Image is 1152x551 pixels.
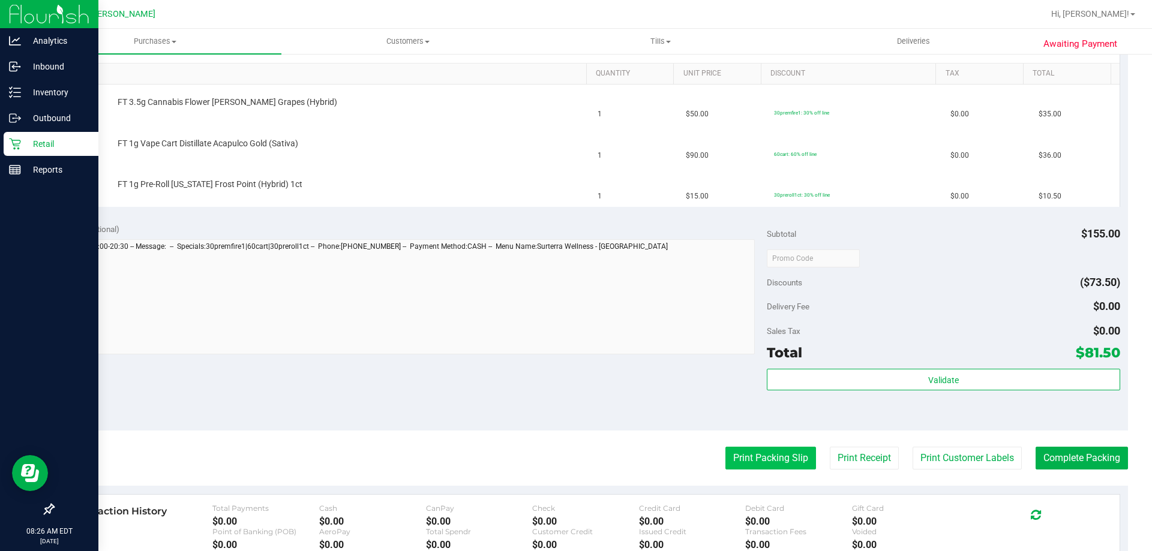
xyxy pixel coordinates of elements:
[532,527,639,536] div: Customer Credit
[767,369,1120,390] button: Validate
[598,191,602,202] span: 1
[534,29,787,54] a: Tills
[1051,9,1129,19] span: Hi, [PERSON_NAME]!
[212,527,319,536] div: Point of Banking (POB)
[212,539,319,550] div: $0.00
[1036,447,1128,469] button: Complete Packing
[1093,324,1120,337] span: $0.00
[21,111,93,125] p: Outbound
[852,527,959,536] div: Voided
[950,191,969,202] span: $0.00
[319,527,426,536] div: AeroPay
[950,150,969,161] span: $0.00
[596,69,669,79] a: Quantity
[787,29,1040,54] a: Deliveries
[532,539,639,550] div: $0.00
[639,516,746,527] div: $0.00
[532,516,639,527] div: $0.00
[950,109,969,120] span: $0.00
[946,69,1019,79] a: Tax
[598,109,602,120] span: 1
[9,35,21,47] inline-svg: Analytics
[745,516,852,527] div: $0.00
[319,504,426,513] div: Cash
[1093,300,1120,312] span: $0.00
[639,539,746,550] div: $0.00
[9,164,21,176] inline-svg: Reports
[282,36,533,47] span: Customers
[767,229,796,239] span: Subtotal
[319,539,426,550] div: $0.00
[745,539,852,550] div: $0.00
[281,29,534,54] a: Customers
[1039,150,1061,161] span: $36.00
[683,69,757,79] a: Unit Price
[852,504,959,513] div: Gift Card
[71,69,581,79] a: SKU
[598,150,602,161] span: 1
[767,326,800,336] span: Sales Tax
[774,110,829,116] span: 30premfire1: 30% off line
[725,447,816,469] button: Print Packing Slip
[426,527,533,536] div: Total Spendr
[1076,344,1120,361] span: $81.50
[21,85,93,100] p: Inventory
[1039,191,1061,202] span: $10.50
[1039,109,1061,120] span: $35.00
[9,86,21,98] inline-svg: Inventory
[1033,69,1106,79] a: Total
[913,447,1022,469] button: Print Customer Labels
[21,137,93,151] p: Retail
[774,192,830,198] span: 30preroll1ct: 30% off line
[9,112,21,124] inline-svg: Outbound
[5,526,93,537] p: 08:26 AM EDT
[767,272,802,293] span: Discounts
[426,504,533,513] div: CanPay
[9,138,21,150] inline-svg: Retail
[21,162,93,177] p: Reports
[5,537,93,546] p: [DATE]
[767,249,860,267] input: Promo Code
[319,516,426,527] div: $0.00
[639,527,746,536] div: Issued Credit
[12,455,48,491] iframe: Resource center
[881,36,946,47] span: Deliveries
[118,138,298,149] span: FT 1g Vape Cart Distillate Acapulco Gold (Sativa)
[686,191,709,202] span: $15.00
[532,504,639,513] div: Check
[639,504,746,513] div: Credit Card
[686,109,709,120] span: $50.00
[212,504,319,513] div: Total Payments
[1080,276,1120,288] span: ($73.50)
[212,516,319,527] div: $0.00
[21,34,93,48] p: Analytics
[1081,227,1120,240] span: $155.00
[29,29,281,54] a: Purchases
[535,36,786,47] span: Tills
[29,36,281,47] span: Purchases
[686,150,709,161] span: $90.00
[745,504,852,513] div: Debit Card
[426,539,533,550] div: $0.00
[767,302,809,311] span: Delivery Fee
[770,69,931,79] a: Discount
[426,516,533,527] div: $0.00
[774,151,817,157] span: 60cart: 60% off line
[745,527,852,536] div: Transaction Fees
[1043,37,1117,51] span: Awaiting Payment
[767,344,802,361] span: Total
[118,97,337,108] span: FT 3.5g Cannabis Flower [PERSON_NAME] Grapes (Hybrid)
[21,59,93,74] p: Inbound
[830,447,899,469] button: Print Receipt
[9,61,21,73] inline-svg: Inbound
[118,179,302,190] span: FT 1g Pre-Roll [US_STATE] Frost Point (Hybrid) 1ct
[928,375,959,385] span: Validate
[89,9,155,19] span: [PERSON_NAME]
[852,516,959,527] div: $0.00
[852,539,959,550] div: $0.00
